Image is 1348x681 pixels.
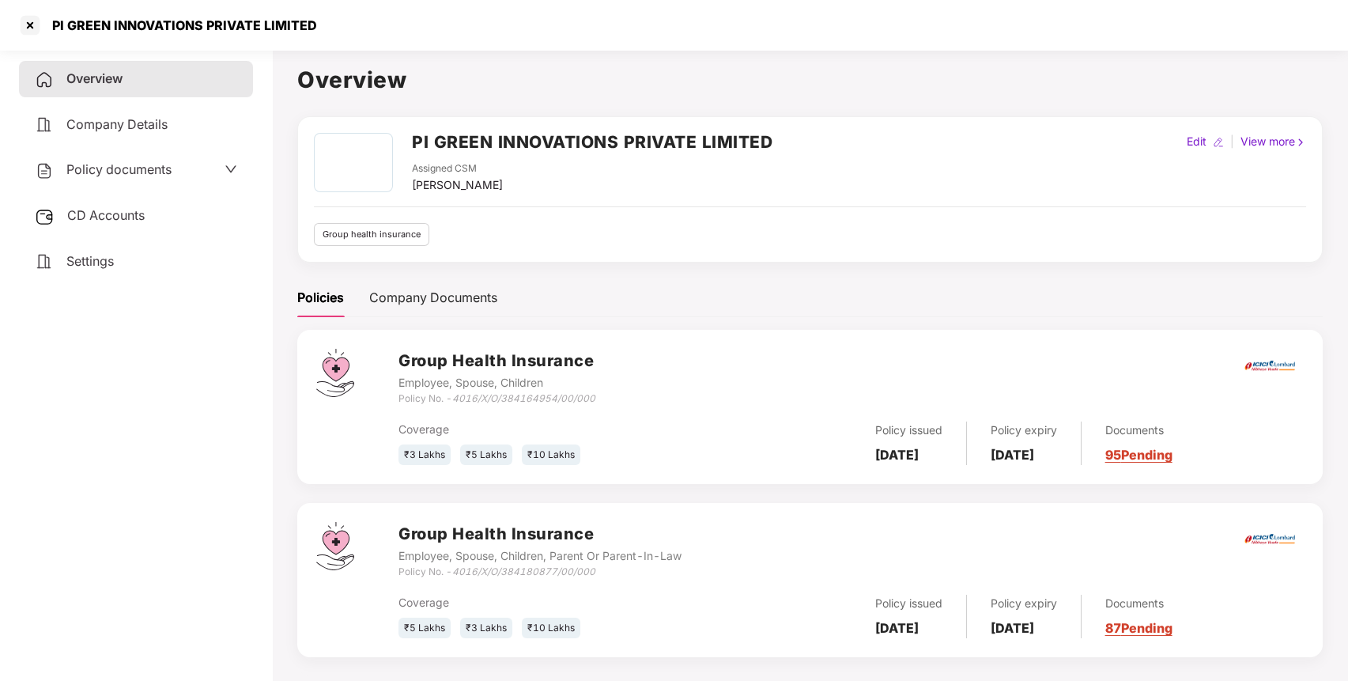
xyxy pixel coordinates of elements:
[398,565,682,580] div: Policy No. -
[398,522,682,547] h3: Group Health Insurance
[35,161,54,180] img: svg+xml;base64,PHN2ZyB4bWxucz0iaHR0cDovL3d3dy53My5vcmcvMjAwMC9zdmciIHdpZHRoPSIyNCIgaGVpZ2h0PSIyNC...
[1184,133,1210,150] div: Edit
[875,447,919,463] b: [DATE]
[66,253,114,269] span: Settings
[35,207,55,226] img: svg+xml;base64,PHN2ZyB3aWR0aD0iMjUiIGhlaWdodD0iMjQiIHZpZXdCb3g9IjAgMCAyNSAyNCIgZmlsbD0ibm9uZSIgeG...
[297,62,1323,97] h1: Overview
[412,161,503,176] div: Assigned CSM
[225,163,237,176] span: down
[35,70,54,89] img: svg+xml;base64,PHN2ZyB4bWxucz0iaHR0cDovL3d3dy53My5vcmcvMjAwMC9zdmciIHdpZHRoPSIyNCIgaGVpZ2h0PSIyNC...
[398,547,682,565] div: Employee, Spouse, Children, Parent Or Parent-In-Law
[35,252,54,271] img: svg+xml;base64,PHN2ZyB4bWxucz0iaHR0cDovL3d3dy53My5vcmcvMjAwMC9zdmciIHdpZHRoPSIyNCIgaGVpZ2h0PSIyNC...
[398,392,595,407] div: Policy No. -
[316,522,354,570] img: svg+xml;base64,PHN2ZyB4bWxucz0iaHR0cDovL3d3dy53My5vcmcvMjAwMC9zdmciIHdpZHRoPSI0Ny43MTQiIGhlaWdodD...
[412,176,503,194] div: [PERSON_NAME]
[398,594,700,611] div: Coverage
[369,288,497,308] div: Company Documents
[316,349,354,397] img: svg+xml;base64,PHN2ZyB4bWxucz0iaHR0cDovL3d3dy53My5vcmcvMjAwMC9zdmciIHdpZHRoPSI0Ny43MTQiIGhlaWdodD...
[398,349,595,373] h3: Group Health Insurance
[1241,529,1298,549] img: icici.png
[35,115,54,134] img: svg+xml;base64,PHN2ZyB4bWxucz0iaHR0cDovL3d3dy53My5vcmcvMjAwMC9zdmciIHdpZHRoPSIyNCIgaGVpZ2h0PSIyNC...
[1213,137,1224,148] img: editIcon
[452,566,595,577] i: 4016/X/O/384180877/00/000
[522,618,580,639] div: ₹10 Lakhs
[460,445,512,466] div: ₹5 Lakhs
[1105,447,1172,463] a: 95 Pending
[297,288,344,308] div: Policies
[991,620,1034,636] b: [DATE]
[398,374,595,392] div: Employee, Spouse, Children
[398,445,451,466] div: ₹3 Lakhs
[66,70,123,86] span: Overview
[875,620,919,636] b: [DATE]
[522,445,580,466] div: ₹10 Lakhs
[1105,595,1172,612] div: Documents
[398,421,700,438] div: Coverage
[66,116,168,132] span: Company Details
[66,161,172,177] span: Policy documents
[43,17,317,33] div: PI GREEN INNOVATIONS PRIVATE LIMITED
[67,207,145,223] span: CD Accounts
[1241,356,1298,376] img: icici.png
[875,595,942,612] div: Policy issued
[460,618,512,639] div: ₹3 Lakhs
[1105,422,1172,439] div: Documents
[1227,133,1237,150] div: |
[314,223,429,246] div: Group health insurance
[398,618,451,639] div: ₹5 Lakhs
[991,422,1057,439] div: Policy expiry
[991,447,1034,463] b: [DATE]
[875,422,942,439] div: Policy issued
[1105,620,1172,636] a: 87 Pending
[412,129,772,155] h2: PI GREEN INNOVATIONS PRIVATE LIMITED
[452,392,595,404] i: 4016/X/O/384164954/00/000
[1237,133,1309,150] div: View more
[1295,137,1306,148] img: rightIcon
[991,595,1057,612] div: Policy expiry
